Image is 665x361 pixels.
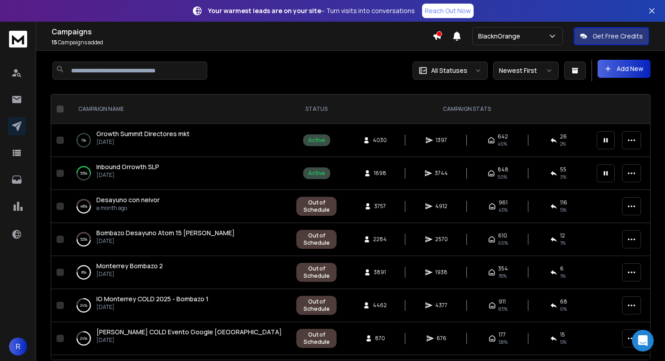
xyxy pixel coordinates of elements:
[96,228,235,237] a: Bombazo Desayuno Atom 15 [PERSON_NAME]
[301,298,332,313] div: Out of Schedule
[308,137,325,144] div: Active
[80,235,87,244] p: 52 %
[493,62,559,80] button: Newest First
[374,170,386,177] span: 1698
[96,271,163,278] p: [DATE]
[499,298,506,305] span: 911
[560,305,567,313] span: 6 %
[52,26,432,37] h1: Campaigns
[425,6,471,15] p: Reach Out Now
[96,195,160,204] a: Desayuno con neivor
[435,203,447,210] span: 4912
[67,256,291,289] td: 8%Monterrey Bombazo 2[DATE]
[593,32,643,41] p: Get Free Credits
[435,302,447,309] span: 4377
[498,140,507,147] span: 46 %
[498,239,508,247] span: 66 %
[598,60,651,78] button: Add New
[374,269,386,276] span: 3891
[301,331,332,346] div: Out of Schedule
[9,31,27,47] img: logo
[560,133,567,140] span: 26
[498,133,508,140] span: 642
[308,170,325,177] div: Active
[560,331,565,338] span: 15
[96,204,160,212] p: a month ago
[96,237,235,245] p: [DATE]
[560,166,566,173] span: 55
[96,129,190,138] a: Growth Summit Directores mkt
[96,304,209,311] p: [DATE]
[52,38,57,46] span: 15
[301,232,332,247] div: Out of Schedule
[478,32,524,41] p: BlacknOrange
[560,298,567,305] span: 68
[301,199,332,214] div: Out of Schedule
[67,190,291,223] td: 48%Desayuno con neivora month ago
[96,337,282,344] p: [DATE]
[499,338,508,346] span: 58 %
[9,337,27,356] button: R
[67,157,291,190] td: 53%Inbound Grrowth SLP[DATE]
[560,232,565,239] span: 12
[291,95,342,124] th: STATUS
[342,95,591,124] th: CAMPAIGN STATS
[67,223,291,256] td: 52%Bombazo Desayuno Atom 15 [PERSON_NAME][DATE]
[498,265,508,272] span: 354
[435,269,447,276] span: 1938
[435,236,448,243] span: 2570
[80,202,87,211] p: 48 %
[67,95,291,124] th: CAMPAIGN NAME
[499,199,508,206] span: 961
[67,322,291,355] td: 24%[PERSON_NAME] COLD Evento Google [GEOGRAPHIC_DATA][DATE]
[373,137,387,144] span: 4030
[437,335,446,342] span: 676
[499,305,508,313] span: 83 %
[374,203,386,210] span: 3757
[498,173,507,180] span: 50 %
[96,294,209,304] a: IG Monterrey COLD 2025 - Bombazo 1
[560,173,566,180] span: 3 %
[81,136,86,145] p: 1 %
[96,162,159,171] a: Inbound Grrowth SLP
[560,338,566,346] span: 5 %
[560,199,567,206] span: 116
[373,302,387,309] span: 4462
[498,232,507,239] span: 610
[373,236,387,243] span: 2284
[81,268,86,277] p: 8 %
[435,170,448,177] span: 3744
[436,137,447,144] span: 1397
[96,261,163,271] a: Monterrey Bombazo 2
[431,66,467,75] p: All Statuses
[632,330,654,351] div: Open Intercom Messenger
[208,6,321,15] strong: Your warmest leads are on your site
[96,171,159,179] p: [DATE]
[375,335,385,342] span: 870
[80,301,87,310] p: 24 %
[422,4,474,18] a: Reach Out Now
[498,272,507,280] span: 78 %
[499,331,506,338] span: 177
[96,138,190,146] p: [DATE]
[560,140,566,147] span: 2 %
[560,206,566,214] span: 5 %
[80,334,87,343] p: 24 %
[52,39,432,46] p: Campaigns added
[574,27,649,45] button: Get Free Credits
[96,328,282,337] a: [PERSON_NAME] COLD Evento Google [GEOGRAPHIC_DATA]
[301,265,332,280] div: Out of Schedule
[80,169,87,178] p: 53 %
[499,206,508,214] span: 43 %
[67,124,291,157] td: 1%Growth Summit Directores mkt[DATE]
[560,272,565,280] span: 1 %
